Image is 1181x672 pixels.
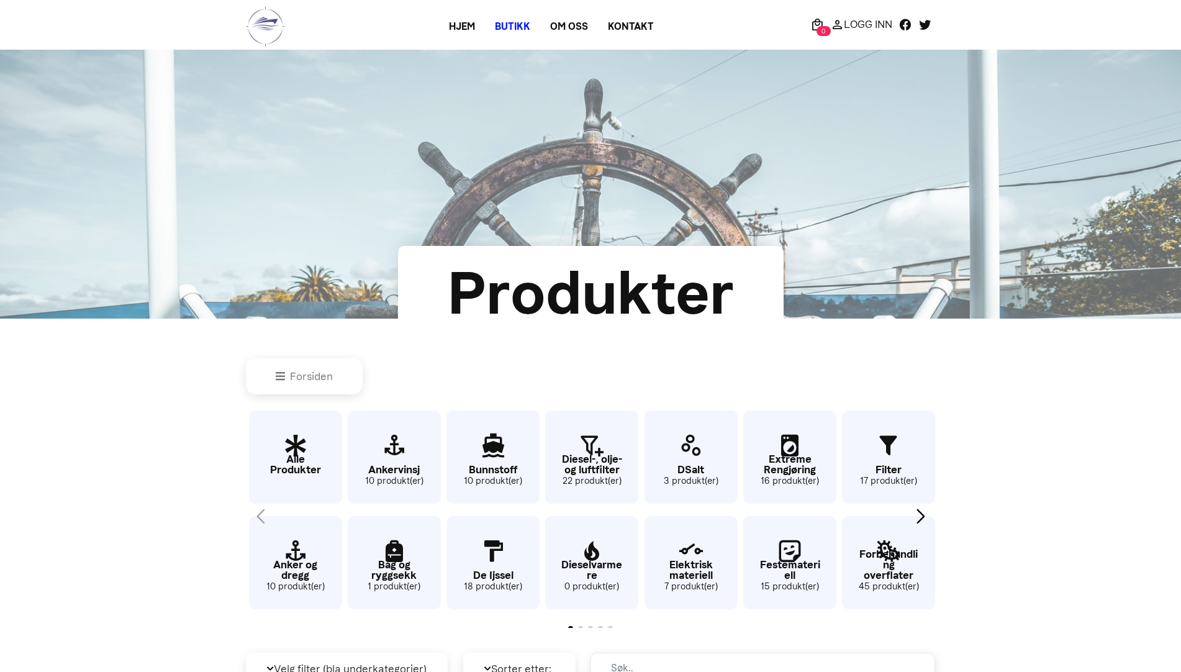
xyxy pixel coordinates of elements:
[439,16,485,38] a: Hjem
[588,626,593,631] span: Go to slide 3
[817,26,831,36] span: 0
[743,474,836,488] small: 16 produkt(er)
[345,510,440,612] div: 4 / 62
[827,17,895,32] a: Logg Inn
[446,580,540,594] small: 18 produkt(er)
[246,358,935,394] nav: breadcrumb
[743,560,836,581] p: Festemateriell
[842,474,935,488] small: 17 produkt(er)
[249,580,342,594] small: 10 produkt(er)
[839,404,935,507] div: 13 / 62
[246,404,342,507] div: 1 / 62
[842,549,935,581] p: Forbehandling overflater
[807,17,827,32] a: 0
[438,249,743,338] div: Produkter
[446,465,540,475] p: Bunnstoff
[540,16,598,38] a: Om oss
[645,560,738,581] p: Elektrisk materiell
[839,510,935,612] div: 14 / 62
[545,454,638,475] p: Diesel-, olje- og luftfilter
[645,580,738,594] small: 7 produkt(er)
[608,626,613,631] span: Go to slide 5
[276,370,333,383] a: Forsiden
[348,560,441,581] p: Bag og ryggsekk
[446,474,540,488] small: 10 produkt(er)
[348,465,441,475] p: Ankervinsj
[912,502,929,530] div: Next slide
[842,465,935,475] p: Filter
[345,404,440,507] div: 3 / 62
[446,570,540,581] p: De Ijssel
[545,474,638,488] small: 22 produkt(er)
[842,580,935,594] small: 45 produkt(er)
[246,6,285,47] img: logo
[545,560,638,581] p: Dieselvarmere
[598,626,603,631] span: Go to slide 4
[645,474,738,488] small: 3 produkt(er)
[543,510,638,612] div: 8 / 62
[249,560,342,581] p: Anker og dregg
[543,404,638,507] div: 7 / 62
[348,474,441,488] small: 10 produkt(er)
[743,454,836,475] p: Extreme Rengjøring
[545,580,638,594] small: 0 produkt(er)
[641,404,737,507] div: 9 / 62
[348,580,441,594] small: 1 produkt(er)
[740,404,836,507] div: 11 / 62
[743,580,836,594] small: 15 produkt(er)
[641,510,737,612] div: 10 / 62
[740,510,836,612] div: 12 / 62
[444,404,540,507] div: 5 / 62
[645,465,738,475] p: DSalt
[485,16,540,38] a: Butikk
[249,454,342,475] p: Alle Produkter
[246,510,342,612] div: 2 / 62
[578,626,583,631] span: Go to slide 2
[444,510,540,612] div: 6 / 62
[598,16,664,38] a: Kontakt
[568,626,573,631] span: Go to slide 1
